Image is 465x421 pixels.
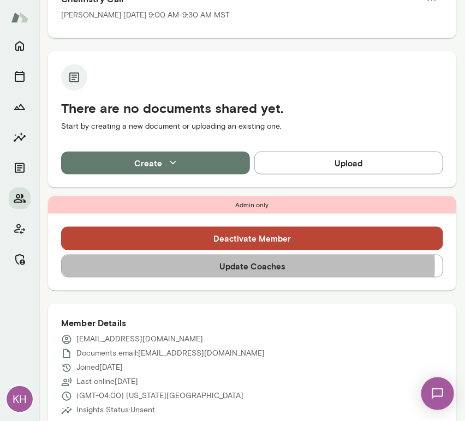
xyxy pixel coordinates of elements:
[254,152,443,175] button: Upload
[9,188,31,209] button: Members
[9,218,31,240] button: Client app
[9,35,31,57] button: Home
[76,348,265,359] p: Documents email: [EMAIL_ADDRESS][DOMAIN_NAME]
[61,99,443,117] h5: There are no documents shared yet.
[9,127,31,148] button: Insights
[61,121,443,132] p: Start by creating a new document or uploading an existing one.
[76,377,138,388] p: Last online [DATE]
[76,405,155,416] p: Insights Status: Unsent
[76,334,203,345] p: [EMAIL_ADDRESS][DOMAIN_NAME]
[9,96,31,118] button: Growth Plan
[61,152,250,175] button: Create
[76,391,243,402] p: (GMT-04:00) [US_STATE][GEOGRAPHIC_DATA]
[11,7,28,28] img: Mento
[61,227,443,250] button: Deactivate Member
[61,317,443,330] h6: Member Details
[61,10,230,21] p: [PERSON_NAME] · [DATE] · 9:00 AM-9:30 AM MST
[9,249,31,270] button: Manage
[9,157,31,179] button: Documents
[9,65,31,87] button: Sessions
[48,196,456,214] div: Admin only
[61,255,443,278] button: Update Coaches
[7,386,33,412] div: KH
[76,363,123,374] p: Joined [DATE]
